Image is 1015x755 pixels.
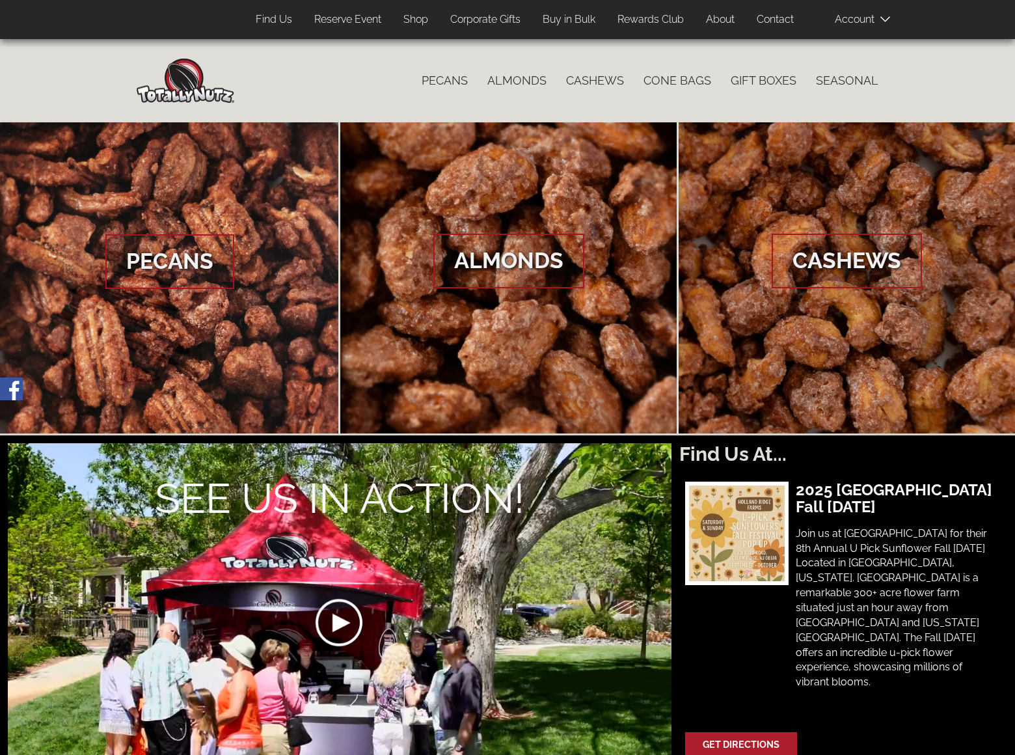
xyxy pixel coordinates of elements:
h2: Find Us At... [679,443,1007,465]
a: Seasonal [806,67,888,94]
a: Almonds [478,67,556,94]
a: Cone Bags [634,67,721,94]
span: Cashews [772,234,922,288]
a: Contact [747,7,804,33]
h3: 2025 [GEOGRAPHIC_DATA] Fall [DATE] [796,482,995,516]
a: Almonds [340,122,677,433]
span: Almonds [433,234,584,288]
a: Pecans [412,67,478,94]
a: Reserve Event [304,7,391,33]
a: Gift Boxes [721,67,806,94]
span: Pecans [105,234,234,289]
a: Cashews [556,67,634,94]
img: Home [137,59,234,103]
a: Corporate Gifts [440,7,530,33]
p: Join us at [GEOGRAPHIC_DATA] for their 8th Annual U Pick Sunflower Fall [DATE] Located in [GEOGRA... [796,527,995,690]
a: About [696,7,744,33]
a: Find Us [246,7,302,33]
a: Shop [394,7,438,33]
a: Rewards Club [608,7,694,33]
a: Buy in Bulk [533,7,605,33]
a: 2025 [GEOGRAPHIC_DATA] Fall [DATE]Join us at [GEOGRAPHIC_DATA] for their 8th Annual U Pick Sunflo... [685,482,997,711]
